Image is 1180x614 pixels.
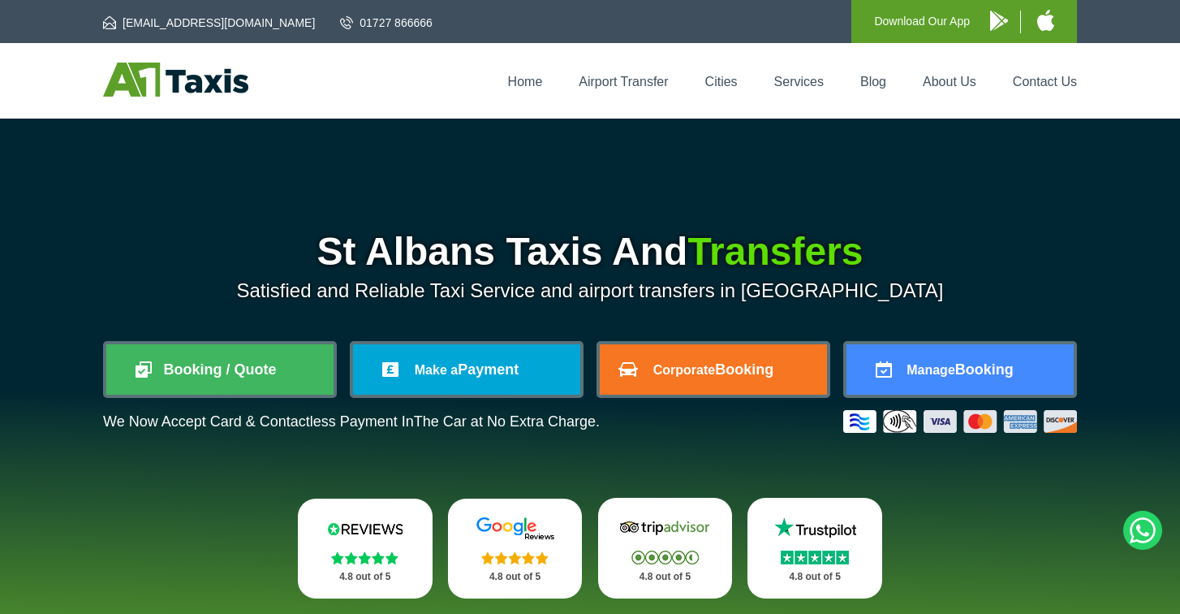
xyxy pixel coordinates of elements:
a: [EMAIL_ADDRESS][DOMAIN_NAME] [103,15,315,31]
a: CorporateBooking [600,344,827,395]
img: Stars [331,551,398,564]
a: Make aPayment [353,344,580,395]
a: Cities [705,75,738,89]
a: Reviews.io Stars 4.8 out of 5 [298,499,433,599]
p: Satisfied and Reliable Taxi Service and airport transfers in [GEOGRAPHIC_DATA] [103,279,1077,302]
a: About Us [923,75,976,89]
img: Credit And Debit Cards [843,410,1077,433]
span: Corporate [653,363,715,377]
span: Manage [907,363,955,377]
p: 4.8 out of 5 [466,567,565,587]
img: Stars [631,551,699,564]
img: Stars [781,551,849,564]
p: Download Our App [874,11,970,32]
a: Tripadvisor Stars 4.8 out of 5 [598,498,733,599]
p: 4.8 out of 5 [316,567,415,587]
img: Stars [481,551,549,564]
img: A1 Taxis St Albans LTD [103,63,248,97]
a: Blog [860,75,886,89]
span: Make a [415,363,458,377]
a: Google Stars 4.8 out of 5 [448,499,583,599]
a: ManageBooking [846,344,1074,395]
a: Home [508,75,543,89]
img: A1 Taxis Android App [990,11,1008,31]
a: Services [774,75,824,89]
p: 4.8 out of 5 [765,567,864,587]
span: Transfers [687,230,863,273]
img: Reviews.io [317,517,414,541]
img: Google [467,517,564,541]
a: Trustpilot Stars 4.8 out of 5 [747,498,882,599]
a: Contact Us [1013,75,1077,89]
a: 01727 866666 [340,15,433,31]
img: Tripadvisor [616,516,713,540]
a: Airport Transfer [579,75,668,89]
h1: St Albans Taxis And [103,232,1077,271]
p: 4.8 out of 5 [616,567,715,587]
img: Trustpilot [766,516,863,540]
img: A1 Taxis iPhone App [1037,10,1054,31]
a: Booking / Quote [106,344,334,395]
span: The Car at No Extra Charge. [414,413,600,430]
p: We Now Accept Card & Contactless Payment In [103,413,600,430]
